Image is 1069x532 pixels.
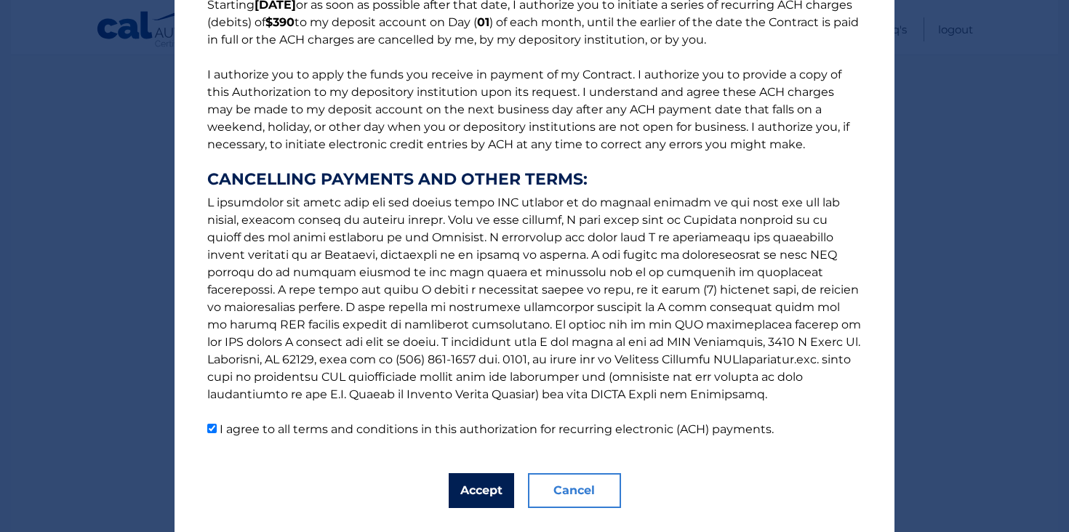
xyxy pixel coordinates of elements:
b: $390 [265,15,295,29]
b: 01 [477,15,489,29]
label: I agree to all terms and conditions in this authorization for recurring electronic (ACH) payments. [220,422,774,436]
strong: CANCELLING PAYMENTS AND OTHER TERMS: [207,171,862,188]
button: Accept [449,473,514,508]
button: Cancel [528,473,621,508]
